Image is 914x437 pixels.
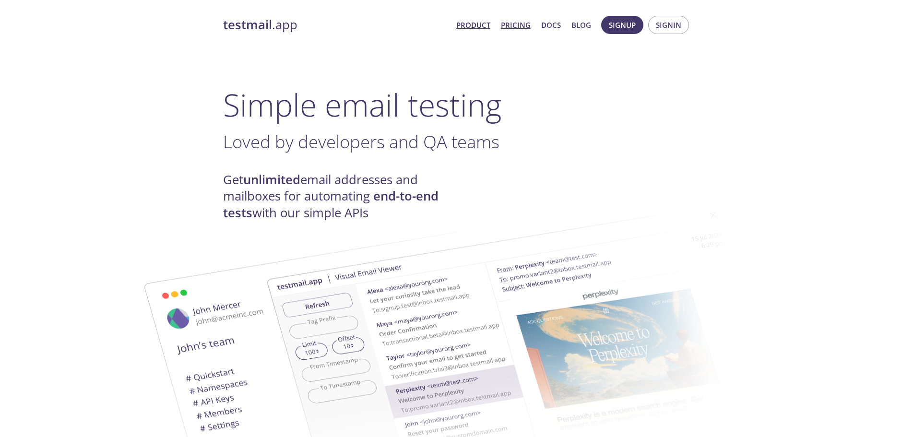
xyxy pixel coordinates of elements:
[223,16,272,33] strong: testmail
[609,19,636,31] span: Signup
[223,172,457,221] h4: Get email addresses and mailboxes for automating with our simple APIs
[223,130,499,154] span: Loved by developers and QA teams
[223,188,439,221] strong: end-to-end tests
[541,19,561,31] a: Docs
[223,86,691,123] h1: Simple email testing
[456,19,490,31] a: Product
[223,17,449,33] a: testmail.app
[601,16,643,34] button: Signup
[243,171,300,188] strong: unlimited
[656,19,681,31] span: Signin
[571,19,591,31] a: Blog
[648,16,689,34] button: Signin
[501,19,531,31] a: Pricing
